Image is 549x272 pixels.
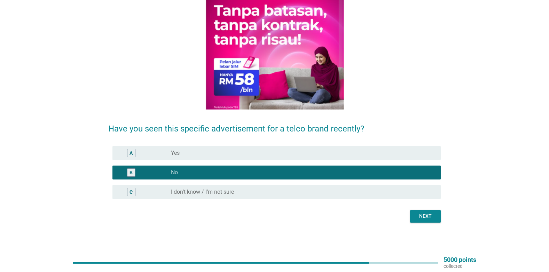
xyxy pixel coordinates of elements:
[171,189,234,195] label: I don’t know / I’m not sure
[130,188,133,195] div: C
[130,169,133,176] div: B
[130,149,133,157] div: A
[416,213,435,220] div: Next
[444,263,476,269] p: collected
[444,257,476,263] p: 5000 points
[410,210,441,223] button: Next
[171,169,178,176] label: No
[108,115,441,135] h2: Have you seen this specific advertisement for a telco brand recently?
[171,150,180,157] label: Yes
